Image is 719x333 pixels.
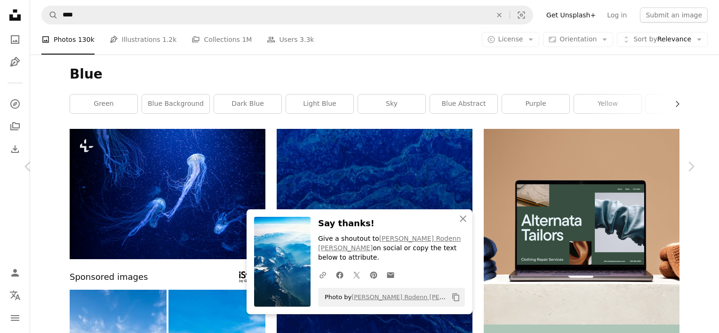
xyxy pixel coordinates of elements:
a: Photos [6,30,24,49]
a: [PERSON_NAME] Rodenn [PERSON_NAME] [318,235,461,252]
a: Next [663,121,719,212]
span: 3.3k [300,34,314,45]
a: Illustrations [6,53,24,71]
a: Collections 1M [192,24,252,55]
img: a group of jellyfish swimming in the ocean [70,129,265,259]
button: Copy to clipboard [448,289,464,305]
a: Share on Twitter [348,265,365,284]
button: Orientation [543,32,613,47]
a: Users 3.3k [267,24,314,55]
a: Explore [6,95,24,113]
a: purple [502,95,569,113]
span: Photo by on [320,290,448,305]
button: Submit an image [640,8,708,23]
span: 1M [242,34,252,45]
button: Clear [489,6,510,24]
a: Collections [6,117,24,136]
a: Log in / Sign up [6,263,24,282]
a: sky [358,95,425,113]
a: a group of jellyfish swimming in the ocean [70,190,265,198]
span: Relevance [633,35,691,44]
a: yellow [574,95,641,113]
img: file-1707885205802-88dd96a21c72image [484,129,679,325]
a: Get Unsplash+ [541,8,601,23]
a: Share on Facebook [331,265,348,284]
button: License [482,32,540,47]
a: blue abstract [430,95,497,113]
a: Share on Pinterest [365,265,382,284]
span: License [498,35,523,43]
a: green [70,95,137,113]
span: Orientation [559,35,597,43]
a: [PERSON_NAME] Rodenn [PERSON_NAME] [352,293,480,301]
button: scroll list to the right [669,95,679,113]
form: Find visuals sitewide [41,6,533,24]
a: blue background [142,95,209,113]
a: Illustrations 1.2k [110,24,177,55]
button: Language [6,286,24,305]
span: 1.2k [162,34,176,45]
p: Give a shoutout to on social or copy the text below to attribute. [318,234,465,262]
h1: Blue [70,66,679,83]
a: dark blue [214,95,281,113]
h3: Say thanks! [318,217,465,230]
span: Sort by [633,35,657,43]
button: Search Unsplash [42,6,58,24]
a: pink [646,95,713,113]
span: Sponsored images [70,270,148,284]
button: Sort byRelevance [617,32,708,47]
a: light blue [286,95,353,113]
a: Share over email [382,265,399,284]
a: Log in [601,8,632,23]
button: Visual search [510,6,533,24]
button: Menu [6,309,24,327]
